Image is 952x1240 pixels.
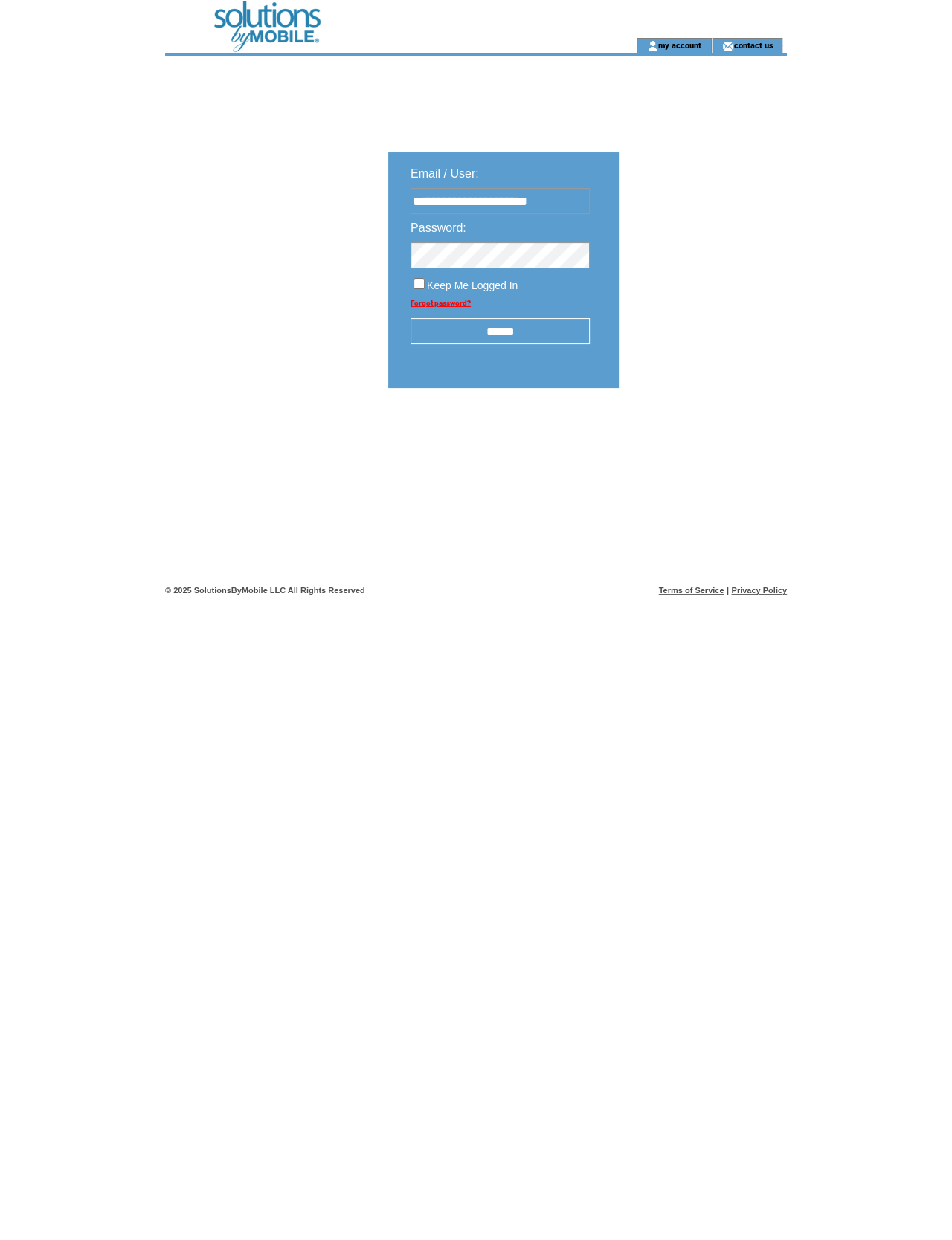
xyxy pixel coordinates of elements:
img: transparent.png [662,425,736,444]
span: © 2025 SolutionsByMobile LLC All Rights Reserved [165,586,365,595]
img: contact_us_icon.gif [722,40,733,52]
a: Privacy Policy [731,586,787,595]
a: Forgot password? [411,299,471,307]
span: Password: [411,222,466,234]
span: | [727,586,729,595]
span: Keep Me Logged In [427,280,518,291]
a: Terms of Service [659,586,724,595]
a: my account [658,40,701,50]
img: account_icon.gif [647,40,658,52]
span: Email / User: [411,167,479,180]
a: contact us [733,40,773,50]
